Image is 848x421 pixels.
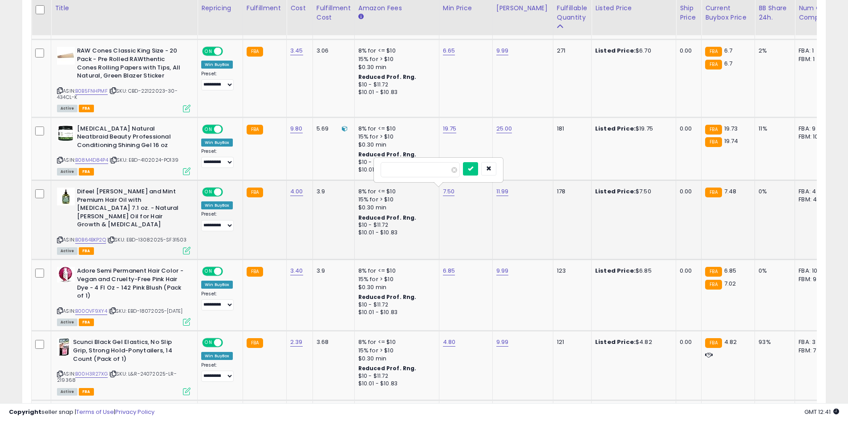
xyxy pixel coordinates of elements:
[115,408,154,416] a: Privacy Policy
[290,338,303,347] a: 2.39
[57,188,191,253] div: ASIN:
[222,48,236,55] span: OFF
[75,156,108,164] a: B08M4D84P4
[799,55,828,63] div: FBM: 1
[705,47,722,57] small: FBA
[680,125,694,133] div: 0.00
[290,266,303,275] a: 3.40
[443,266,455,275] a: 6.85
[79,168,94,176] span: FBA
[358,166,432,174] div: $10.01 - $10.83
[705,60,722,69] small: FBA
[557,4,588,22] div: Fulfillable Quantity
[799,267,828,275] div: FBA: 10
[201,139,233,147] div: Win BuyBox
[799,47,828,55] div: FBA: 1
[358,347,432,355] div: 15% for > $10
[75,236,106,244] a: B0B64BKP2Q
[799,275,828,283] div: FBM: 9
[75,370,108,378] a: B00H3R27XG
[79,319,94,326] span: FBA
[358,283,432,291] div: $0.30 min
[290,4,309,13] div: Cost
[358,4,435,13] div: Amazon Fees
[799,347,828,355] div: FBM: 7
[358,89,432,96] div: $10.01 - $10.83
[358,125,432,133] div: 8% for <= $10
[107,236,187,243] span: | SKU: EBD-13082025-SF31503
[203,268,214,275] span: ON
[203,48,214,55] span: ON
[358,338,432,346] div: 8% for <= $10
[724,59,732,68] span: 6.7
[247,188,263,197] small: FBA
[443,187,455,196] a: 7.50
[57,125,75,141] img: 41OrkrfAy6L._SL40_.jpg
[75,87,108,95] a: B0B5FNHPMF
[316,125,348,133] div: 5.69
[358,267,432,275] div: 8% for <= $10
[201,211,236,231] div: Preset:
[57,338,191,394] div: ASIN:
[358,214,417,221] b: Reduced Prof. Rng.
[203,125,214,133] span: ON
[110,156,179,163] span: | SKU: EBD-4102024-PO139
[358,221,432,229] div: $10 - $11.72
[557,338,584,346] div: 121
[358,55,432,63] div: 15% for > $10
[203,339,214,347] span: ON
[57,247,77,255] span: All listings currently available for purchase on Amazon
[201,201,233,209] div: Win BuyBox
[247,4,283,13] div: Fulfillment
[77,188,185,231] b: Difeel [PERSON_NAME] and Mint Premium Hair Oil with [MEDICAL_DATA] 7.1 oz. - Natural [PERSON_NAME...
[358,63,432,71] div: $0.30 min
[358,13,364,21] small: Amazon Fees.
[680,47,694,55] div: 0.00
[9,408,154,417] div: seller snap | |
[724,187,737,196] span: 7.48
[57,370,177,384] span: | SKU: L&R-24072025-LR-219368
[57,388,77,396] span: All listings currently available for purchase on Amazon
[222,188,236,196] span: OFF
[77,47,185,82] b: RAW Cones Classic King Size - 20 Pack - Pre Rolled RAWthentic Cones Rolling Papers with Tips, All...
[358,372,432,380] div: $10 - $11.72
[247,338,263,348] small: FBA
[57,47,191,111] div: ASIN:
[316,267,348,275] div: 3.9
[222,268,236,275] span: OFF
[724,124,738,133] span: 19.73
[724,46,732,55] span: 6.7
[358,275,432,283] div: 15% for > $10
[75,307,107,315] a: B00OVF9XY4
[724,279,736,288] span: 7.02
[201,71,236,91] div: Preset:
[77,267,185,302] b: Adore Semi Permanent Hair Color - Vegan and Cruelty-Free Pink Hair Dye - 4 Fl Oz - 142 Pink Blush...
[316,4,351,22] div: Fulfillment Cost
[358,380,432,388] div: $10.01 - $10.83
[358,204,432,212] div: $0.30 min
[759,188,788,196] div: 0%
[57,267,75,282] img: 41NbIHLGLdL._SL40_.jpg
[316,188,348,196] div: 3.9
[247,47,263,57] small: FBA
[358,141,432,149] div: $0.30 min
[680,4,698,22] div: Ship Price
[557,267,584,275] div: 123
[705,4,751,22] div: Current Buybox Price
[79,105,94,112] span: FBA
[443,338,456,347] a: 4.80
[705,267,722,277] small: FBA
[358,196,432,204] div: 15% for > $10
[759,267,788,275] div: 0%
[799,196,828,204] div: FBM: 4
[358,133,432,141] div: 15% for > $10
[557,188,584,196] div: 178
[557,47,584,55] div: 271
[358,229,432,237] div: $10.01 - $10.83
[247,267,263,277] small: FBA
[57,168,77,176] span: All listings currently available for purchase on Amazon
[79,388,94,396] span: FBA
[203,188,214,196] span: ON
[595,47,669,55] div: $6.70
[57,47,75,65] img: 31+xQ5xiuRL._SL40_.jpg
